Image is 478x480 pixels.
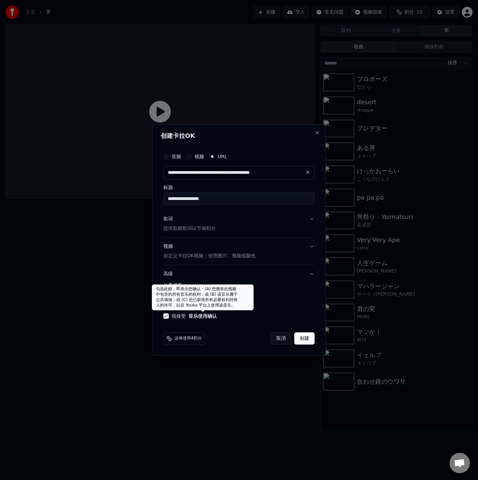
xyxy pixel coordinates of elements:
[172,314,217,318] label: 我接受
[161,133,317,139] h2: 创建卡拉OK
[218,154,227,159] label: URL
[163,283,315,308] div: 高级
[271,332,292,345] button: 取消
[294,332,315,345] button: 创建
[163,283,315,288] label: 分离模型
[163,216,173,222] div: 歌词
[188,314,217,318] button: 我接受
[195,154,204,159] label: 视频
[163,225,216,232] p: 提供歌曲歌词以节省积分
[163,265,315,283] button: 高级
[163,185,315,190] label: 标题
[163,210,315,237] button: 歌词提供歌曲歌词以节省积分
[175,336,202,341] span: 这将使用4积分
[163,238,315,265] button: 视频自定义卡拉OK视频：使用图片、视频或颜色
[152,284,254,310] div: 勾选此框，即表示您确认：(A) 您拥有此视频中包含的所有音乐的权利；或 (B) 该音乐属于公共领域；或 (C) 您已获得所有必要权利持有人的许可，以在 Youka 平台上使用该音乐。
[163,243,256,259] div: 视频
[163,253,256,259] p: 自定义卡拉OK视频：使用图片、视频或颜色
[172,154,181,159] label: 音频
